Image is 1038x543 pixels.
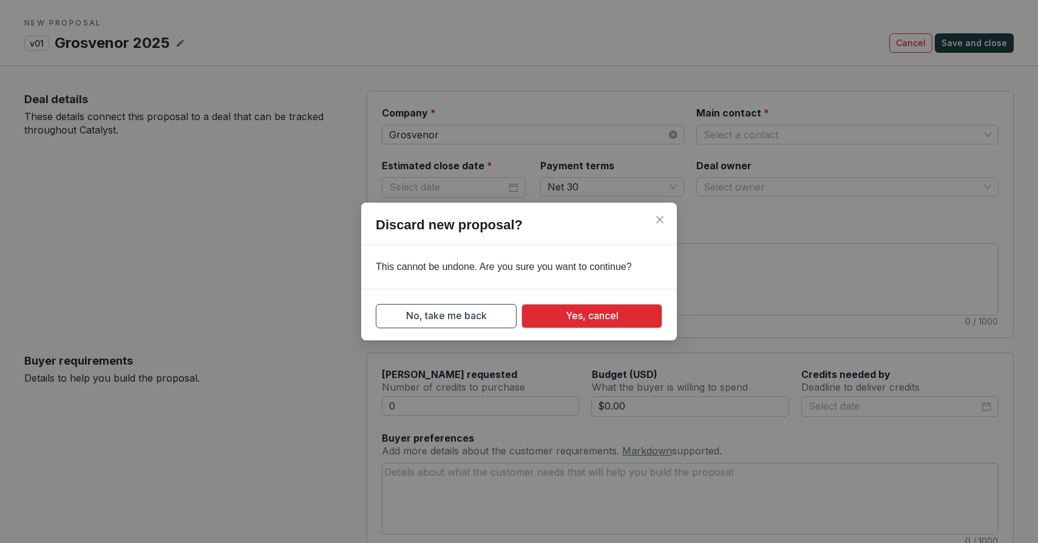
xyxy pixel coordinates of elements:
span: No, take me back [406,308,487,323]
span: Yes, cancel [566,308,619,323]
span: close [655,215,665,224]
span: Close [650,215,670,224]
h2: Discard new proposal? [361,215,677,245]
button: Yes, cancel [521,304,662,328]
p: This cannot be undone. Are you sure you want to continue? [361,260,677,274]
button: Close [650,210,670,229]
button: No, take me back [376,304,517,328]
